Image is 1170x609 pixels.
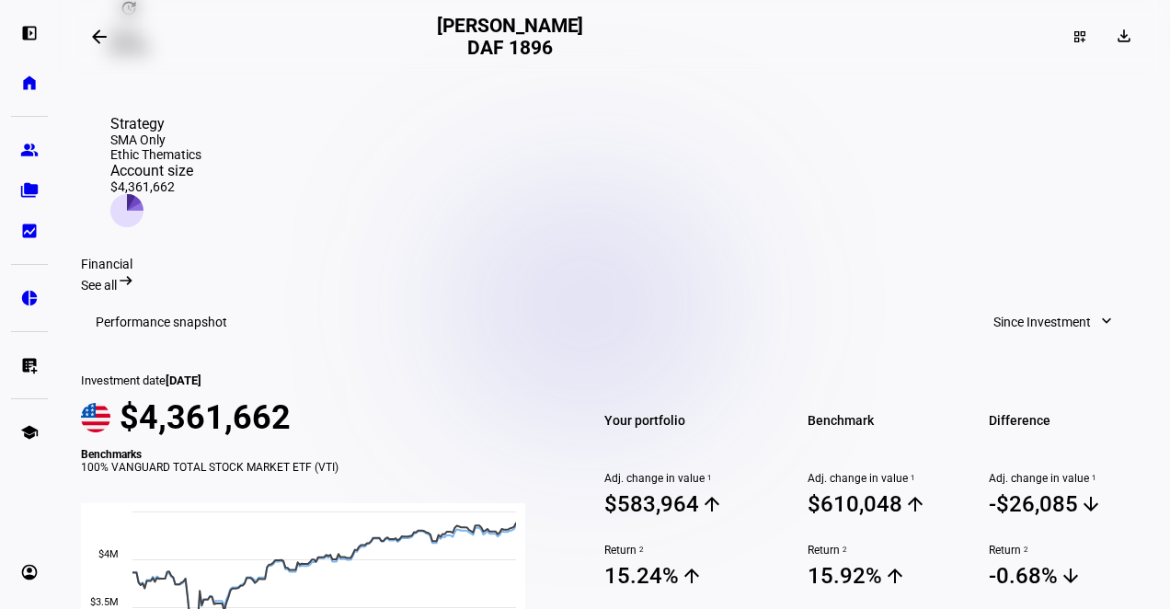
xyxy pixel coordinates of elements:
[20,423,39,442] eth-mat-symbol: school
[808,562,967,590] span: 15.92%
[604,562,763,590] span: 15.24%
[1060,565,1082,587] mat-icon: arrow_downward
[1097,312,1116,330] mat-icon: expand_more
[989,472,1148,485] span: Adj. change in value
[989,562,1148,590] span: -0.68%
[11,172,48,209] a: folder_copy
[11,280,48,316] a: pie_chart
[808,408,967,433] span: Benchmark
[808,544,967,557] span: Return
[110,115,201,132] div: Strategy
[81,373,553,387] div: Investment date
[20,289,39,307] eth-mat-symbol: pie_chart
[1072,29,1087,44] mat-icon: dashboard_customize
[110,162,201,179] div: Account size
[81,278,117,293] span: See all
[840,544,847,557] sup: 2
[117,271,135,290] mat-icon: arrow_right_alt
[1115,27,1133,45] mat-icon: download
[604,544,763,557] span: Return
[989,408,1148,433] span: Difference
[705,472,712,485] sup: 1
[701,493,723,515] mat-icon: arrow_upward
[884,565,906,587] mat-icon: arrow_upward
[20,356,39,374] eth-mat-symbol: list_alt_add
[681,565,703,587] mat-icon: arrow_upward
[90,596,119,608] text: $3.5M
[437,15,584,59] h2: [PERSON_NAME] DAF 1896
[81,461,553,474] div: 100% VANGUARD TOTAL STOCK MARKET ETF (VTI)
[604,472,763,485] span: Adj. change in value
[11,132,48,168] a: group
[166,373,201,387] span: [DATE]
[604,408,763,433] span: Your portfolio
[1089,472,1096,485] sup: 1
[808,472,967,485] span: Adj. change in value
[96,315,227,329] h3: Performance snapshot
[989,544,1148,557] span: Return
[11,213,48,249] a: bid_landscape
[110,147,201,162] div: Ethic Thematics
[88,26,110,48] mat-icon: arrow_backwards
[637,544,644,557] sup: 2
[11,64,48,101] a: home
[993,304,1091,340] span: Since Investment
[81,448,553,461] div: Benchmarks
[20,74,39,92] eth-mat-symbol: home
[808,490,967,518] span: $610,048
[1021,544,1028,557] sup: 2
[1080,493,1102,515] mat-icon: arrow_downward
[20,563,39,581] eth-mat-symbol: account_circle
[110,179,201,194] div: $4,361,662
[989,490,1148,518] span: -$26,085
[81,257,1148,271] div: Financial
[908,472,915,485] sup: 1
[20,222,39,240] eth-mat-symbol: bid_landscape
[904,493,926,515] mat-icon: arrow_upward
[110,132,201,147] div: SMA Only
[98,548,119,560] text: $4M
[20,181,39,200] eth-mat-symbol: folder_copy
[975,304,1133,340] button: Since Investment
[20,24,39,42] eth-mat-symbol: left_panel_open
[120,398,291,437] span: $4,361,662
[20,141,39,159] eth-mat-symbol: group
[604,491,699,517] div: $583,964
